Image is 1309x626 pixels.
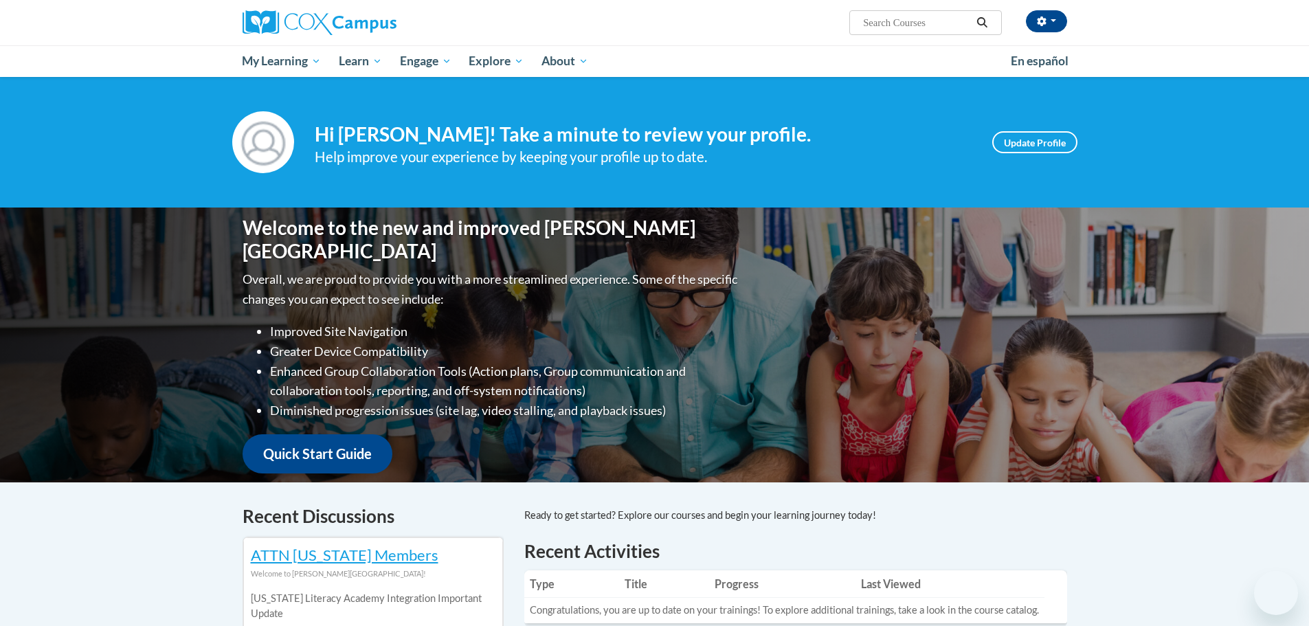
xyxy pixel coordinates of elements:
a: Cox Campus [243,10,504,35]
span: Learn [339,53,382,69]
span: About [541,53,588,69]
p: Overall, we are proud to provide you with a more streamlined experience. Some of the specific cha... [243,269,741,309]
a: Engage [391,45,460,77]
a: My Learning [234,45,331,77]
h4: Hi [PERSON_NAME]! Take a minute to review your profile. [315,123,972,146]
th: Progress [709,570,855,598]
th: Type [524,570,620,598]
span: Engage [400,53,451,69]
li: Greater Device Compatibility [270,342,741,361]
span: En español [1011,54,1069,68]
img: Profile Image [232,111,294,173]
a: Quick Start Guide [243,434,392,473]
a: ATTN [US_STATE] Members [251,546,438,564]
p: [US_STATE] Literacy Academy Integration Important Update [251,591,495,621]
td: Congratulations, you are up to date on your trainings! To explore additional trainings, take a lo... [524,598,1044,623]
input: Search Courses [862,14,972,31]
h1: Welcome to the new and improved [PERSON_NAME][GEOGRAPHIC_DATA] [243,216,741,262]
th: Last Viewed [855,570,1044,598]
a: About [533,45,597,77]
li: Improved Site Navigation [270,322,741,342]
button: Search [972,14,992,31]
a: En español [1002,47,1077,76]
h4: Recent Discussions [243,503,504,530]
a: Learn [330,45,391,77]
button: Account Settings [1026,10,1067,32]
li: Diminished progression issues (site lag, video stalling, and playback issues) [270,401,741,421]
h1: Recent Activities [524,539,1067,563]
div: Main menu [222,45,1088,77]
a: Update Profile [992,131,1077,153]
img: Cox Campus [243,10,396,35]
a: Explore [460,45,533,77]
div: Welcome to [PERSON_NAME][GEOGRAPHIC_DATA]! [251,566,495,581]
th: Title [619,570,709,598]
div: Help improve your experience by keeping your profile up to date. [315,146,972,168]
span: My Learning [242,53,321,69]
li: Enhanced Group Collaboration Tools (Action plans, Group communication and collaboration tools, re... [270,361,741,401]
span: Explore [469,53,524,69]
iframe: Button to launch messaging window [1254,571,1298,615]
